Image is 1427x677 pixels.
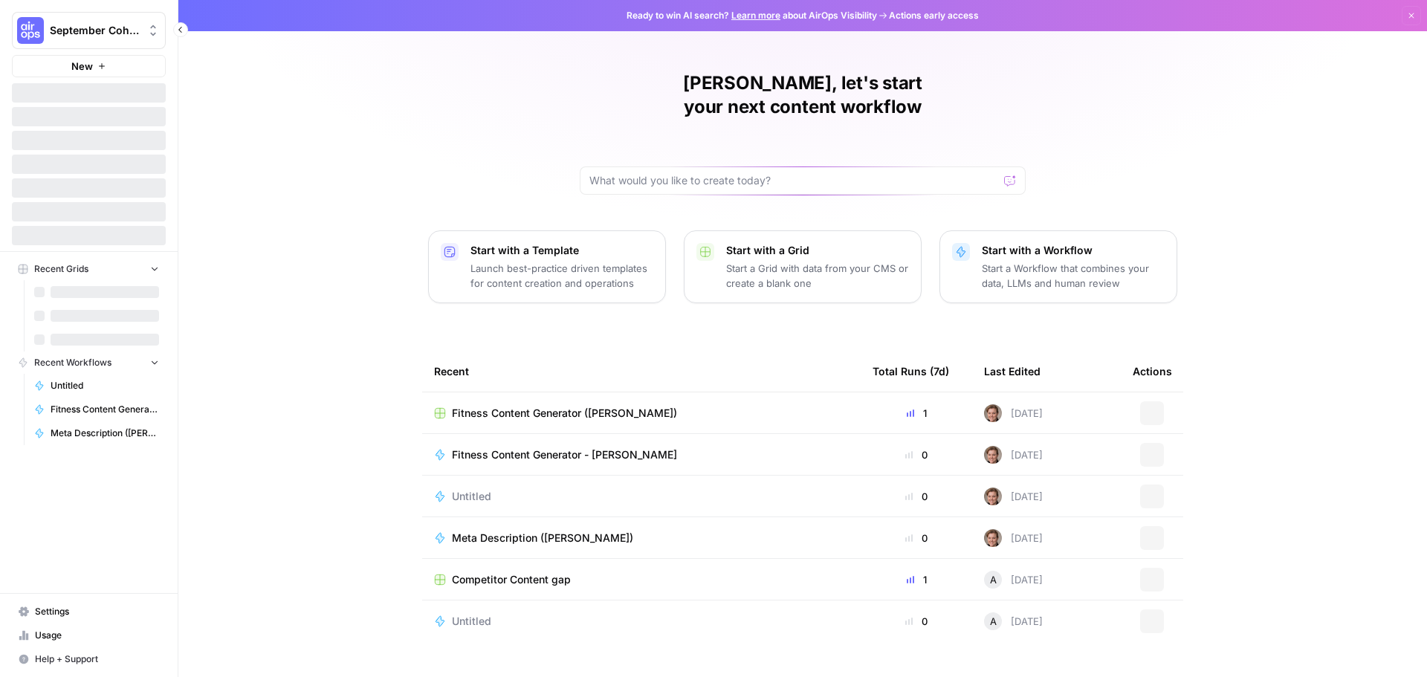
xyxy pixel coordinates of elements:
[984,529,1002,547] img: 894gttvz9wke5ep6j4bcvijddnxm
[434,572,849,587] a: Competitor Content gap
[984,446,1002,464] img: 894gttvz9wke5ep6j4bcvijddnxm
[726,261,909,291] p: Start a Grid with data from your CMS or create a blank one
[873,614,960,629] div: 0
[35,629,159,642] span: Usage
[984,404,1043,422] div: [DATE]
[873,572,960,587] div: 1
[470,243,653,258] p: Start with a Template
[873,531,960,545] div: 0
[434,614,849,629] a: Untitled
[470,261,653,291] p: Launch best-practice driven templates for content creation and operations
[990,614,997,629] span: A
[452,447,677,462] span: Fitness Content Generator - [PERSON_NAME]
[984,529,1043,547] div: [DATE]
[35,652,159,666] span: Help + Support
[984,487,1002,505] img: 894gttvz9wke5ep6j4bcvijddnxm
[27,421,166,445] a: Meta Description ([PERSON_NAME])
[589,173,998,188] input: What would you like to create today?
[12,623,166,647] a: Usage
[452,614,491,629] span: Untitled
[434,531,849,545] a: Meta Description ([PERSON_NAME])
[731,10,780,21] a: Learn more
[627,9,877,22] span: Ready to win AI search? about AirOps Visibility
[12,55,166,77] button: New
[990,572,997,587] span: A
[726,243,909,258] p: Start with a Grid
[51,427,159,440] span: Meta Description ([PERSON_NAME])
[873,406,960,421] div: 1
[684,230,922,303] button: Start with a GridStart a Grid with data from your CMS or create a blank one
[873,351,949,392] div: Total Runs (7d)
[27,398,166,421] a: Fitness Content Generator - [PERSON_NAME]
[434,351,849,392] div: Recent
[27,374,166,398] a: Untitled
[12,600,166,623] a: Settings
[34,262,88,276] span: Recent Grids
[34,356,111,369] span: Recent Workflows
[434,406,849,421] a: Fitness Content Generator ([PERSON_NAME])
[12,352,166,374] button: Recent Workflows
[580,71,1026,119] h1: [PERSON_NAME], let's start your next content workflow
[12,258,166,280] button: Recent Grids
[428,230,666,303] button: Start with a TemplateLaunch best-practice driven templates for content creation and operations
[1133,351,1172,392] div: Actions
[452,406,677,421] span: Fitness Content Generator ([PERSON_NAME])
[873,447,960,462] div: 0
[434,489,849,504] a: Untitled
[984,351,1041,392] div: Last Edited
[452,489,491,504] span: Untitled
[12,647,166,671] button: Help + Support
[939,230,1177,303] button: Start with a WorkflowStart a Workflow that combines your data, LLMs and human review
[984,446,1043,464] div: [DATE]
[982,261,1165,291] p: Start a Workflow that combines your data, LLMs and human review
[51,403,159,416] span: Fitness Content Generator - [PERSON_NAME]
[12,12,166,49] button: Workspace: September Cohort
[35,605,159,618] span: Settings
[873,489,960,504] div: 0
[984,612,1043,630] div: [DATE]
[452,531,633,545] span: Meta Description ([PERSON_NAME])
[51,379,159,392] span: Untitled
[17,17,44,44] img: September Cohort Logo
[984,571,1043,589] div: [DATE]
[984,487,1043,505] div: [DATE]
[50,23,140,38] span: September Cohort
[71,59,93,74] span: New
[889,9,979,22] span: Actions early access
[434,447,849,462] a: Fitness Content Generator - [PERSON_NAME]
[984,404,1002,422] img: 894gttvz9wke5ep6j4bcvijddnxm
[452,572,571,587] span: Competitor Content gap
[982,243,1165,258] p: Start with a Workflow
